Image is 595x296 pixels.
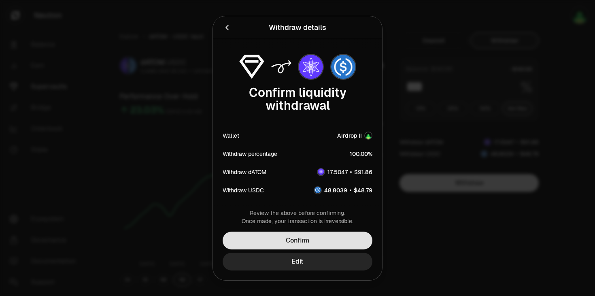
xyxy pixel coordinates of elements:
div: Withdraw dATOM [223,168,266,176]
button: Confirm [223,232,372,249]
div: Review the above before confirming. Once made, your transaction is irreversible. [223,209,372,225]
button: Back [223,22,232,33]
div: Withdraw details [269,22,326,33]
img: dATOM Logo [299,55,323,79]
div: Withdraw USDC [223,186,264,194]
div: Airdrop II [337,132,362,140]
img: dATOM Logo [318,168,324,175]
img: USDC Logo [331,55,355,79]
button: Airdrop IIAccount Image [337,132,372,140]
button: Edit [223,253,372,270]
div: Wallet [223,132,239,140]
div: Withdraw percentage [223,149,277,158]
div: Confirm liquidity withdrawal [223,86,372,112]
img: Account Image [365,132,372,139]
img: USDC Logo [314,187,321,193]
